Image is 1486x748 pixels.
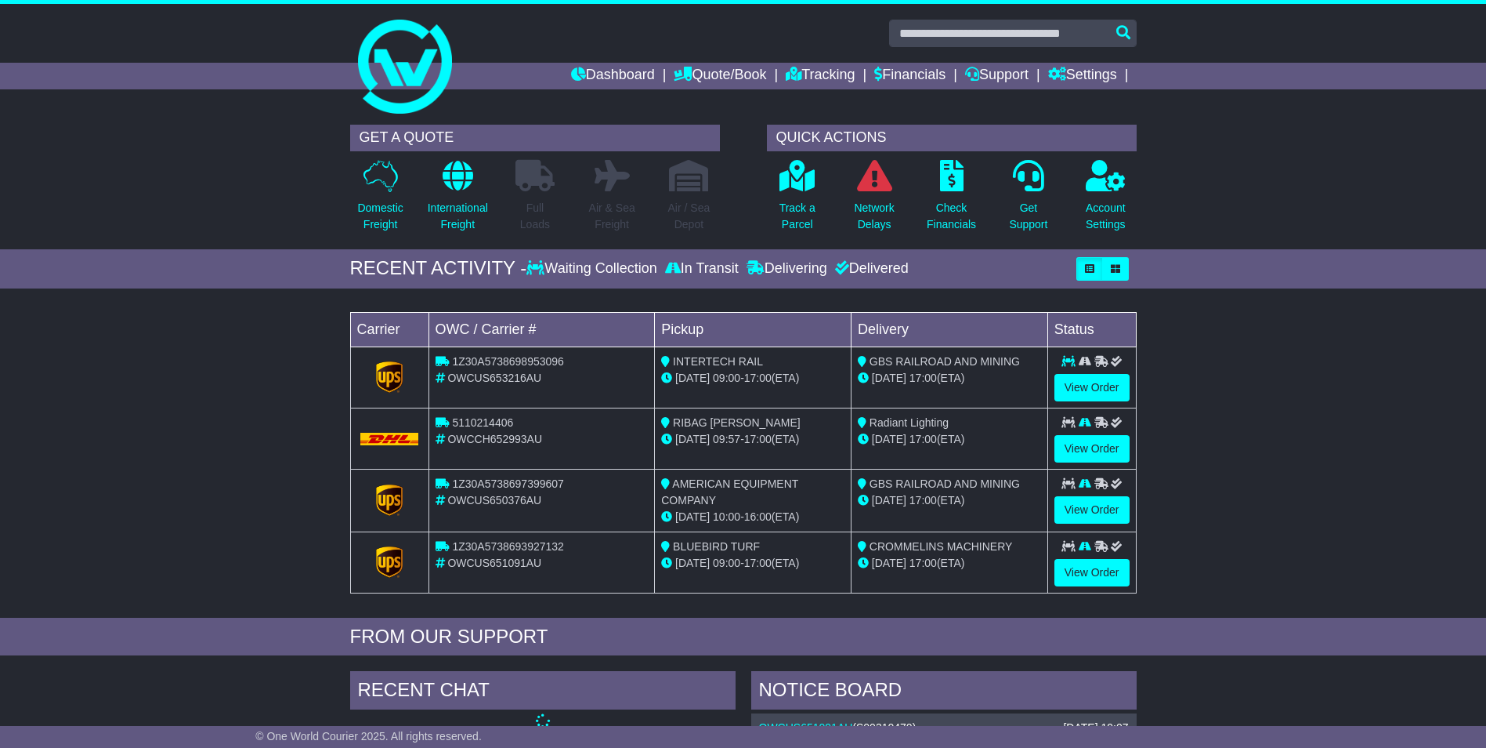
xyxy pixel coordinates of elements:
span: 1Z30A5738697399607 [452,477,563,490]
span: [DATE] [675,433,710,445]
div: RECENT CHAT [350,671,736,714]
span: RIBAG [PERSON_NAME] [673,416,801,429]
span: BLUEBIRD TURF [673,540,760,553]
span: 09:00 [713,372,740,384]
a: CheckFinancials [926,159,977,241]
span: 17:00 [909,557,937,569]
a: Tracking [786,63,855,89]
a: Financials [874,63,945,89]
a: OWCUS651091AU [759,721,853,734]
p: Track a Parcel [779,200,815,233]
span: INTERTECH RAIL [673,355,763,368]
span: S00310470 [856,721,913,734]
span: 16:00 [744,510,772,523]
p: Check Financials [927,200,976,233]
a: GetSupport [1008,159,1048,241]
span: CROMMELINS MACHINERY [870,540,1013,553]
span: 17:00 [744,557,772,569]
span: GBS RAILROAD AND MINING [870,355,1020,368]
span: 09:00 [713,557,740,569]
span: OWCUS651091AU [447,557,541,569]
div: (ETA) [858,492,1041,509]
a: Dashboard [571,63,655,89]
div: FROM OUR SUPPORT [350,626,1137,648]
span: 17:00 [909,494,937,507]
div: [DATE] 19:07 [1063,721,1128,735]
img: GetCarrierServiceLogo [376,485,403,516]
img: GetCarrierServiceLogo [376,546,403,578]
span: 17:00 [744,372,772,384]
span: 17:00 [744,433,772,445]
p: Full Loads [515,200,555,233]
div: QUICK ACTIONS [767,125,1137,151]
span: OWCCH652993AU [447,433,542,445]
td: OWC / Carrier # [428,312,655,347]
div: Delivering [743,260,831,278]
div: - (ETA) [661,431,844,448]
img: DHL.png [360,433,419,445]
div: RECENT ACTIVITY - [350,257,527,280]
span: [DATE] [675,557,710,569]
a: Quote/Book [674,63,766,89]
td: Status [1047,312,1136,347]
div: - (ETA) [661,509,844,525]
div: Waiting Collection [526,260,660,278]
div: (ETA) [858,431,1041,448]
a: InternationalFreight [427,159,489,241]
span: 1Z30A5738698953096 [452,355,563,368]
p: Network Delays [854,200,894,233]
span: [DATE] [872,494,906,507]
a: Support [965,63,1029,89]
span: [DATE] [872,372,906,384]
span: 09:57 [713,433,740,445]
a: Settings [1048,63,1117,89]
div: In Transit [661,260,743,278]
div: - (ETA) [661,370,844,387]
span: 10:00 [713,510,740,523]
td: Delivery [851,312,1047,347]
a: View Order [1054,496,1130,524]
span: GBS RAILROAD AND MINING [870,477,1020,490]
span: OWCUS650376AU [447,494,541,507]
a: AccountSettings [1085,159,1126,241]
p: Air / Sea Depot [668,200,710,233]
a: DomesticFreight [356,159,403,241]
span: [DATE] [675,510,710,523]
td: Pickup [655,312,851,347]
span: AMERICAN EQUIPMENT COMPANY [661,477,798,507]
span: OWCUS653216AU [447,372,541,384]
span: 1Z30A5738693927132 [452,540,563,553]
img: GetCarrierServiceLogo [376,361,403,393]
p: Air & Sea Freight [589,200,635,233]
span: 17:00 [909,372,937,384]
span: [DATE] [675,372,710,384]
div: GET A QUOTE [350,125,720,151]
span: 17:00 [909,433,937,445]
a: View Order [1054,559,1130,586]
span: Radiant Lighting [870,416,949,429]
a: View Order [1054,374,1130,401]
div: (ETA) [858,555,1041,572]
td: Carrier [350,312,428,347]
p: Account Settings [1086,200,1126,233]
div: Delivered [831,260,909,278]
div: (ETA) [858,370,1041,387]
p: Get Support [1009,200,1047,233]
a: View Order [1054,435,1130,463]
a: NetworkDelays [853,159,895,241]
span: [DATE] [872,557,906,569]
span: © One World Courier 2025. All rights reserved. [255,730,482,743]
div: - (ETA) [661,555,844,572]
span: [DATE] [872,433,906,445]
span: 5110214406 [452,416,513,429]
p: Domestic Freight [357,200,403,233]
div: ( ) [759,721,1129,735]
a: Track aParcel [779,159,816,241]
p: International Freight [428,200,488,233]
div: NOTICE BOARD [751,671,1137,714]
